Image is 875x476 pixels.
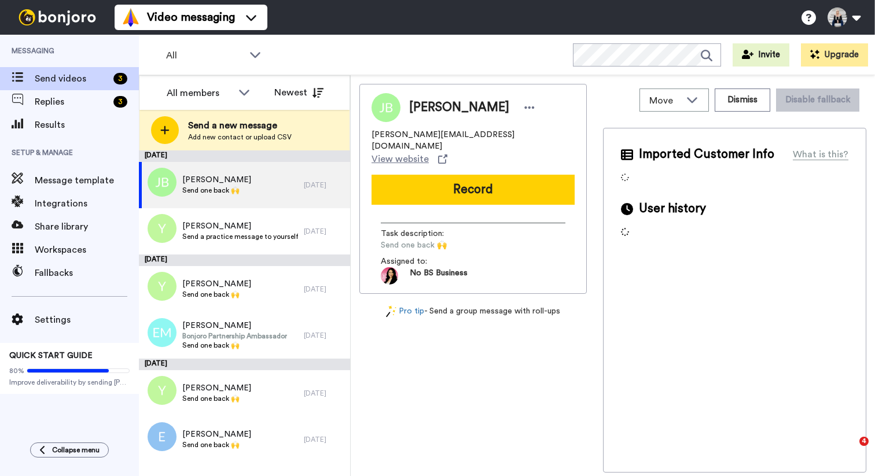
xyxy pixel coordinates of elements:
[35,72,109,86] span: Send videos
[139,150,350,162] div: [DATE]
[639,200,706,217] span: User history
[182,186,251,195] span: Send one back 🙌
[372,152,429,166] span: View website
[381,239,491,251] span: Send one back 🙌
[304,435,344,444] div: [DATE]
[410,267,468,285] span: No BS Business
[167,86,233,100] div: All members
[182,290,251,299] span: Send one back 🙌
[182,320,287,331] span: [PERSON_NAME]
[35,197,139,211] span: Integrations
[182,440,251,449] span: Send one back 🙌
[359,305,587,318] div: - Send a group message with roll-ups
[35,220,139,234] span: Share library
[304,331,344,340] div: [DATE]
[148,168,177,197] img: jb.png
[182,331,287,341] span: Bonjoro Partnership Ambassador
[148,318,177,347] img: em.png
[148,214,177,243] img: y.png
[182,341,287,350] span: Send one back 🙌
[9,366,24,375] span: 80%
[182,429,251,440] span: [PERSON_NAME]
[409,99,509,116] span: [PERSON_NAME]
[386,305,396,318] img: magic-wand.svg
[372,152,447,166] a: View website
[304,227,344,236] div: [DATE]
[122,8,140,27] img: vm-color.svg
[139,359,350,370] div: [DATE]
[148,422,177,451] img: e.png
[801,43,868,67] button: Upgrade
[188,119,292,132] span: Send a new message
[372,129,575,152] span: [PERSON_NAME][EMAIL_ADDRESS][DOMAIN_NAME]
[381,267,398,285] img: ea5e9ef0-7440-4185-8ba6-cf2312956097-1683395929.jpg
[372,93,400,122] img: Image of James Borjeson
[148,272,177,301] img: y.png
[182,174,251,186] span: [PERSON_NAME]
[715,88,770,112] button: Dismiss
[639,146,774,163] span: Imported Customer Info
[182,278,251,290] span: [PERSON_NAME]
[733,43,789,67] button: Invite
[381,256,462,267] span: Assigned to:
[386,305,424,318] a: Pro tip
[9,352,93,360] span: QUICK START GUIDE
[859,437,869,446] span: 4
[182,232,298,241] span: Send a practice message to yourself
[166,49,244,62] span: All
[35,174,139,187] span: Message template
[793,147,848,161] div: What is this?
[30,442,109,457] button: Collapse menu
[14,9,101,25] img: bj-logo-header-white.svg
[304,285,344,294] div: [DATE]
[148,376,177,405] img: y.png
[147,9,235,25] span: Video messaging
[182,382,251,394] span: [PERSON_NAME]
[35,95,109,109] span: Replies
[113,73,127,84] div: 3
[266,81,332,104] button: Newest
[649,94,681,108] span: Move
[35,243,139,257] span: Workspaces
[182,220,298,232] span: [PERSON_NAME]
[776,88,859,112] button: Disable fallback
[35,118,139,132] span: Results
[372,175,575,205] button: Record
[9,378,130,387] span: Improve deliverability by sending [PERSON_NAME]’s from your own email
[304,180,344,190] div: [DATE]
[35,313,139,327] span: Settings
[113,96,127,108] div: 3
[836,437,863,464] iframe: Intercom live chat
[52,445,100,455] span: Collapse menu
[35,266,139,280] span: Fallbacks
[304,389,344,398] div: [DATE]
[381,228,462,239] span: Task description :
[182,394,251,403] span: Send one back 🙌
[139,254,350,266] div: [DATE]
[188,132,292,142] span: Add new contact or upload CSV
